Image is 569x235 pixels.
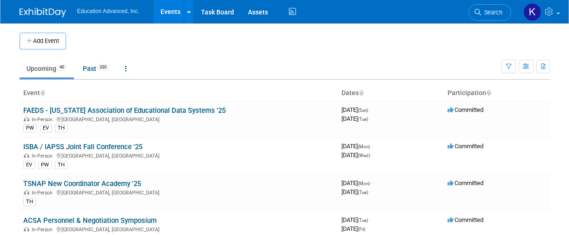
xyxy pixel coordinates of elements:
[358,218,368,223] span: (Tue)
[341,188,368,195] span: [DATE]
[359,89,363,97] a: Sort by Start Date
[23,152,334,159] div: [GEOGRAPHIC_DATA], [GEOGRAPHIC_DATA]
[338,85,444,101] th: Dates
[32,190,55,196] span: In-Person
[469,4,511,21] a: Search
[486,89,491,97] a: Sort by Participation Type
[341,216,371,223] span: [DATE]
[20,8,66,17] img: ExhibitDay
[358,153,370,158] span: (Wed)
[20,60,74,77] a: Upcoming40
[77,8,140,14] span: Education Advanced, Inc.
[24,153,29,158] img: In-Person Event
[341,225,365,232] span: [DATE]
[23,161,35,169] div: EV
[448,143,483,150] span: Committed
[23,216,157,225] a: ACSA Personnel & Negotiation Symposium
[23,124,37,132] div: PW
[24,227,29,231] img: In-Person Event
[23,115,334,123] div: [GEOGRAPHIC_DATA], [GEOGRAPHIC_DATA]
[32,117,55,123] span: In-Person
[55,124,67,132] div: TH
[32,227,55,233] span: In-Person
[20,85,338,101] th: Event
[358,144,370,149] span: (Mon)
[341,143,373,150] span: [DATE]
[23,225,334,233] div: [GEOGRAPHIC_DATA], [GEOGRAPHIC_DATA]
[358,181,370,186] span: (Mon)
[24,117,29,121] img: In-Person Event
[55,161,67,169] div: TH
[358,190,368,195] span: (Tue)
[341,115,368,122] span: [DATE]
[40,89,45,97] a: Sort by Event Name
[40,124,52,132] div: EV
[76,60,116,77] a: Past330
[341,180,373,187] span: [DATE]
[24,190,29,194] img: In-Person Event
[20,33,66,49] button: Add Event
[23,143,142,151] a: ISBA / IAPSS Joint Fall Conference '25
[523,3,541,21] img: Kim Tunnell
[23,180,141,188] a: TSNAP New Coordinator Academy '25
[444,85,550,101] th: Participation
[341,152,370,159] span: [DATE]
[369,106,371,113] span: -
[448,180,483,187] span: Committed
[369,216,371,223] span: -
[57,64,67,71] span: 40
[448,216,483,223] span: Committed
[32,153,55,159] span: In-Person
[23,188,334,196] div: [GEOGRAPHIC_DATA], [GEOGRAPHIC_DATA]
[448,106,483,113] span: Committed
[97,64,109,71] span: 330
[23,198,36,206] div: TH
[358,117,368,122] span: (Tue)
[371,143,373,150] span: -
[371,180,373,187] span: -
[38,161,52,169] div: PW
[358,108,368,113] span: (Sun)
[481,9,502,16] span: Search
[23,106,226,115] a: FAEDS - [US_STATE] Association of Educational Data Systems '25
[341,106,371,113] span: [DATE]
[358,227,365,232] span: (Fri)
